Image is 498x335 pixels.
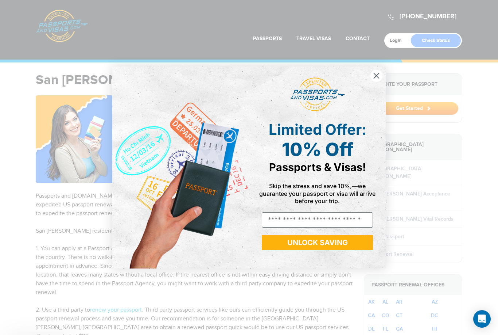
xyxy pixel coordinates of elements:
[112,66,249,269] img: de9cda0d-0715-46ca-9a25-073762a91ba7.png
[370,69,383,82] button: Close dialog
[282,138,353,160] span: 10% Off
[262,235,373,250] button: UNLOCK SAVING
[473,310,491,328] div: Open Intercom Messenger
[269,121,366,138] span: Limited Offer:
[290,77,345,112] img: passports and visas
[259,182,376,204] span: Skip the stress and save 10%,—we guarantee your passport or visa will arrive before your trip.
[269,161,366,174] span: Passports & Visas!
